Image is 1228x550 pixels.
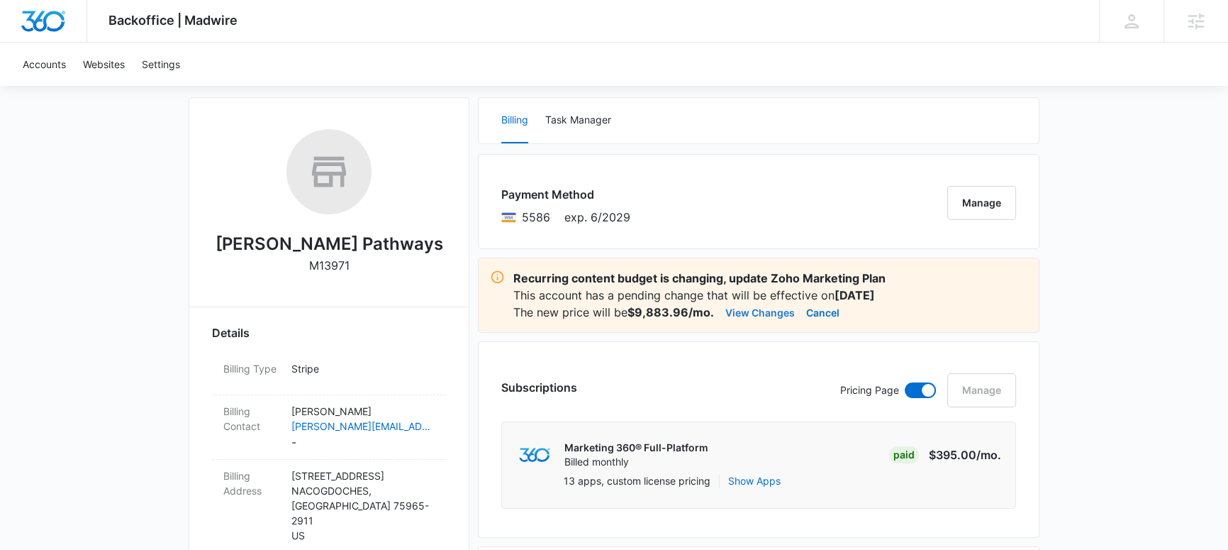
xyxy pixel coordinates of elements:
dt: Billing Type [223,361,280,376]
strong: [DATE] [835,288,875,302]
div: Paid [889,446,919,463]
dt: Billing Address [223,468,280,498]
p: Marketing 360® Full-Platform [564,441,708,455]
div: Billing TypeStripe [212,353,446,395]
a: Settings [133,43,189,86]
img: marketing360Logo [519,448,549,463]
button: Billing [501,98,528,143]
p: [PERSON_NAME] [291,404,435,419]
p: Stripe [291,361,435,376]
strong: $9,883.96/mo. [627,305,714,319]
p: M13971 [309,257,350,274]
h3: Subscriptions [501,379,577,396]
button: Task Manager [545,98,611,143]
p: Billed monthly [564,455,708,469]
span: Backoffice | Madwire [108,13,238,28]
p: This account has a pending change that will be effective on [513,287,1027,304]
dd: - [291,404,435,451]
p: The new price will be [513,304,714,321]
button: Manage [947,186,1016,220]
span: Details [212,324,250,341]
span: /mo. [976,448,1001,462]
div: Billing Contact[PERSON_NAME][PERSON_NAME][EMAIL_ADDRESS][DOMAIN_NAME]- [212,395,446,460]
dt: Billing Contact [223,404,280,434]
a: Accounts [14,43,74,86]
a: Websites [74,43,133,86]
p: [STREET_ADDRESS] NACOGDOCHES , [GEOGRAPHIC_DATA] 75965-2911 US [291,468,435,543]
button: Show Apps [728,473,781,488]
p: Pricing Page [840,383,899,398]
p: Recurring content budget is changing, update Zoho Marketing Plan [513,270,1027,287]
p: $395.00 [929,446,1001,463]
p: 13 apps, custom license pricing [564,473,710,488]
a: [PERSON_NAME][EMAIL_ADDRESS][DOMAIN_NAME] [291,419,435,434]
button: View Changes [725,304,795,321]
h3: Payment Method [501,186,630,203]
span: exp. 6/2029 [564,209,630,226]
span: Visa ending with [522,209,550,226]
button: Cancel [806,304,839,321]
h2: [PERSON_NAME] Pathways [216,231,443,257]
